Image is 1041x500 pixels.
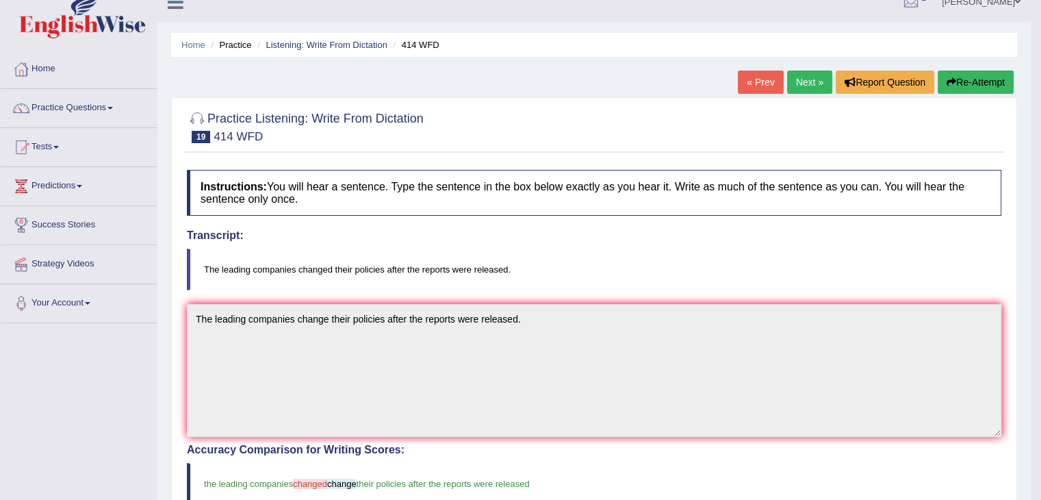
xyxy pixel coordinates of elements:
[214,130,263,143] small: 414 WFD
[293,479,327,489] span: changed
[1,50,157,84] a: Home
[938,71,1014,94] button: Re-Attempt
[787,71,832,94] a: Next »
[187,249,1001,290] blockquote: The leading companies changed their policies after the reports were released.
[266,40,387,50] a: Listening: Write From Dictation
[836,71,934,94] button: Report Question
[192,131,210,143] span: 19
[1,284,157,318] a: Your Account
[1,167,157,201] a: Predictions
[327,479,357,489] span: change
[181,40,205,50] a: Home
[187,109,424,143] h2: Practice Listening: Write From Dictation
[390,38,439,51] li: 414 WFD
[738,71,783,94] a: « Prev
[1,245,157,279] a: Strategy Videos
[187,229,1001,242] h4: Transcript:
[204,479,293,489] span: the leading companies
[201,181,267,192] b: Instructions:
[1,128,157,162] a: Tests
[357,479,530,489] span: their policies after the reports were released
[187,170,1001,216] h4: You will hear a sentence. Type the sentence in the box below exactly as you hear it. Write as muc...
[207,38,251,51] li: Practice
[1,89,157,123] a: Practice Questions
[1,206,157,240] a: Success Stories
[187,444,1001,456] h4: Accuracy Comparison for Writing Scores:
